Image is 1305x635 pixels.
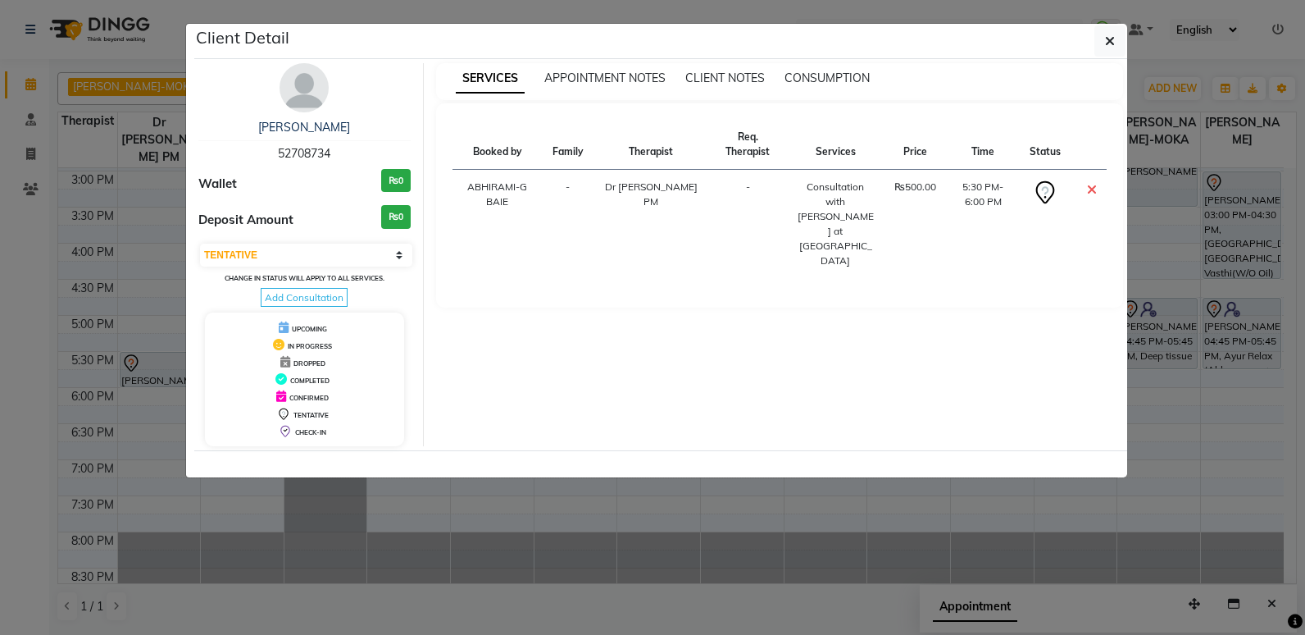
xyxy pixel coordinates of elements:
span: 52708734 [278,146,330,161]
span: CHECK-IN [295,428,326,436]
th: Req. Therapist [709,120,786,170]
th: Booked by [452,120,543,170]
span: COMPLETED [290,377,330,385]
h3: ₨0 [381,169,411,193]
th: Services [786,120,884,170]
th: Family [543,120,593,170]
span: Dr [PERSON_NAME] PM [605,180,698,208]
img: avatar [280,63,329,112]
th: Status [1020,120,1071,170]
td: - [709,170,786,279]
small: Change in status will apply to all services. [225,274,384,282]
span: CLIENT NOTES [685,71,765,85]
span: APPOINTMENT NOTES [544,71,666,85]
span: IN PROGRESS [288,342,332,350]
span: Add Consultation [261,288,348,307]
span: DROPPED [293,359,325,368]
span: SERVICES [456,64,525,94]
div: ₨500.00 [894,180,936,194]
th: Therapist [593,120,710,170]
td: ABHIRAMI-G BAIE [452,170,543,279]
a: [PERSON_NAME] [258,120,350,135]
span: CONSUMPTION [784,71,870,85]
span: Wallet [198,175,237,194]
th: Time [946,120,1020,170]
h3: ₨0 [381,205,411,229]
div: Consultation with [PERSON_NAME] at [GEOGRAPHIC_DATA] [796,180,875,268]
th: Price [884,120,946,170]
td: 5:30 PM-6:00 PM [946,170,1020,279]
td: - [543,170,593,279]
h5: Client Detail [196,25,289,50]
span: TENTATIVE [293,411,329,419]
span: UPCOMING [292,325,327,333]
span: CONFIRMED [289,394,329,402]
span: Deposit Amount [198,211,293,230]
